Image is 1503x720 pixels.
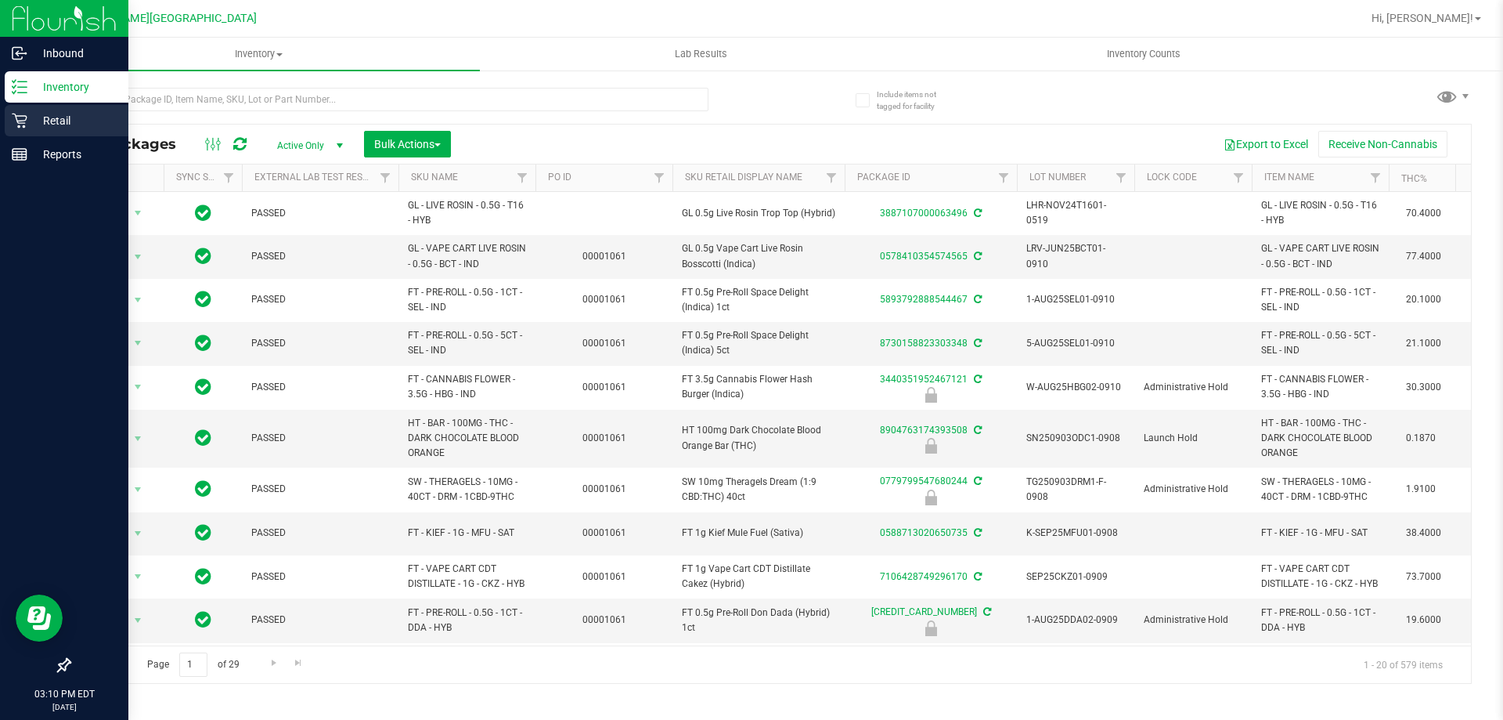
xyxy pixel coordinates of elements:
a: 0779799547680244 [880,476,968,487]
span: GL 0.5g Vape Cart Live Rosin Bosscotti (Indica) [682,241,835,271]
span: In Sync [195,566,211,588]
span: FT - PRE-ROLL - 0.5G - 1CT - DDA - HYB [408,606,526,635]
span: FT 1g Kief Mule Fuel (Sativa) [682,526,835,541]
span: 30.3000 [1398,376,1449,399]
span: In Sync [195,332,211,354]
a: 3440351952467121 [880,374,968,385]
a: Filter [819,165,845,191]
a: 00001061 [582,251,626,262]
span: Sync from Compliance System [971,527,982,538]
p: Inventory [27,78,121,96]
span: Sync from Compliance System [971,425,982,436]
button: Bulk Actions [364,131,451,157]
span: PASSED [251,206,389,221]
span: HT - BAR - 100MG - THC - DARK CHOCOLATE BLOOD ORANGE [1261,416,1379,461]
span: Sync from Compliance System [971,251,982,262]
span: PASSED [251,570,389,584]
a: Filter [1363,165,1389,191]
a: Go to the last page [287,653,310,674]
a: 8730158823303348 [880,338,968,349]
a: 00001061 [582,483,626,494]
span: 20.1000 [1398,288,1449,311]
span: FT - KIEF - 1G - MFU - SAT [408,526,526,541]
a: Item Name [1264,172,1314,183]
p: 03:10 PM EDT [7,687,121,701]
a: Go to the next page [262,653,285,674]
a: 00001061 [582,382,626,393]
span: Sync from Compliance System [971,294,982,305]
a: Filter [510,165,535,191]
span: K-SEP25MFU01-0908 [1026,526,1125,541]
span: FT - PRE-ROLL - 0.5G - 5CT - SEL - IND [1261,328,1379,358]
a: External Lab Test Result [254,172,377,183]
a: Filter [373,165,398,191]
span: Include items not tagged for facility [877,89,955,112]
span: PASSED [251,249,389,264]
span: FT 0.5g Pre-Roll Space Delight (Indica) 5ct [682,328,835,358]
a: 5893792888544467 [880,294,968,305]
inline-svg: Inbound [12,45,27,61]
button: Receive Non-Cannabis [1318,131,1447,157]
a: Filter [647,165,672,191]
span: select [128,202,148,224]
span: In Sync [195,478,211,500]
a: 7106428749296170 [880,571,968,582]
span: Launch Hold [1144,431,1242,446]
span: 1-AUG25SEL01-0910 [1026,292,1125,307]
span: Hi, [PERSON_NAME]! [1371,12,1473,24]
span: select [128,523,148,545]
span: SW - THERAGELS - 10MG - 40CT - DRM - 1CBD-9THC [408,475,526,505]
span: Administrative Hold [1144,482,1242,497]
span: FT - PRE-ROLL - 0.5G - 5CT - SEL - IND [408,328,526,358]
inline-svg: Reports [12,147,27,162]
span: GL - LIVE ROSIN - 0.5G - T16 - HYB [1261,198,1379,228]
span: TG250903DRM1-F-0908 [1026,475,1125,505]
span: FT - VAPE CART CDT DISTILLATE - 1G - CKZ - HYB [1261,562,1379,592]
p: Inbound [27,44,121,63]
span: GL 0.5g Live Rosin Trop Top (Hybrid) [682,206,835,221]
span: SN250903ODC1-0908 [1026,431,1125,446]
span: FT 3.5g Cannabis Flower Hash Burger (Indica) [682,372,835,402]
span: PASSED [251,526,389,541]
span: HT 100mg Dark Chocolate Blood Orange Bar (THC) [682,423,835,453]
a: 00001061 [582,294,626,305]
a: Filter [216,165,242,191]
a: Sku Retail Display Name [685,172,802,183]
span: Administrative Hold [1144,380,1242,395]
iframe: Resource center [16,595,63,642]
span: FT - VAPE CART CDT DISTILLATE - 1G - CKZ - HYB [408,562,526,592]
span: FT - KIEF - 1G - MFU - SAT [1261,526,1379,541]
a: 00001061 [582,432,626,443]
span: Sync from Compliance System [981,606,991,617]
span: 19.6000 [1398,609,1449,631]
a: 3887107000063496 [880,208,968,219]
div: Administrative Hold [842,621,1019,636]
a: Package ID [857,172,910,183]
span: LHR-NOV24T1601-0519 [1026,198,1125,228]
span: select [128,479,148,501]
span: FT 0.5g Pre-Roll Don Dada (Hybrid) 1ct [682,606,835,635]
a: 0578410354574565 [880,251,968,262]
span: Sync from Compliance System [971,208,982,219]
span: FT 1g Vape Cart CDT Distillate Cakez (Hybrid) [682,562,835,592]
span: 0.1870 [1398,427,1444,450]
span: Sync from Compliance System [971,571,982,582]
span: Page of 29 [134,653,252,677]
span: SW - THERAGELS - 10MG - 40CT - DRM - 1CBD-9THC [1261,475,1379,505]
span: Sync from Compliance System [971,374,982,385]
span: PASSED [251,292,389,307]
span: FT 0.5g Pre-Roll Space Delight (Indica) 1ct [682,285,835,315]
span: All Packages [81,136,192,153]
a: 0588713020650735 [880,527,968,538]
span: 1 - 20 of 579 items [1351,653,1455,676]
p: [DATE] [7,701,121,713]
span: 1-AUG25DDA02-0909 [1026,613,1125,628]
span: FT - PRE-ROLL - 0.5G - 1CT - SEL - IND [1261,285,1379,315]
span: FT - PRE-ROLL - 0.5G - 1CT - SEL - IND [408,285,526,315]
span: PASSED [251,613,389,628]
span: 77.4000 [1398,245,1449,268]
span: FT - PRE-ROLL - 0.5G - 1CT - DDA - HYB [1261,606,1379,635]
button: Export to Excel [1213,131,1318,157]
span: Inventory [38,47,480,61]
span: In Sync [195,376,211,398]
